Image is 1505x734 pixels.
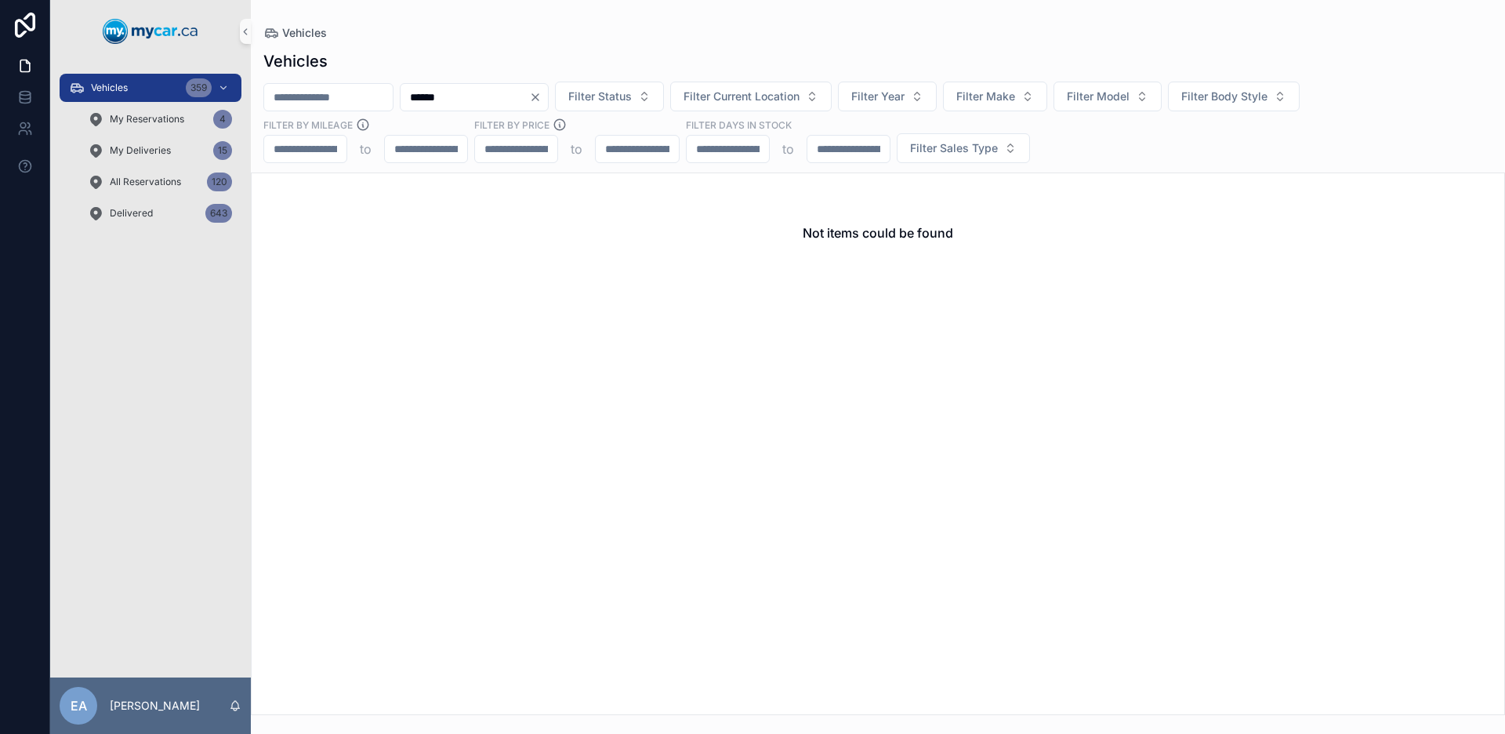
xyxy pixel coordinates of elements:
[1168,82,1300,111] button: Select Button
[1053,82,1162,111] button: Select Button
[571,140,582,158] p: to
[670,82,832,111] button: Select Button
[110,698,200,714] p: [PERSON_NAME]
[263,50,328,72] h1: Vehicles
[686,118,792,132] label: Filter Days In Stock
[263,25,327,41] a: Vehicles
[91,82,128,94] span: Vehicles
[568,89,632,104] span: Filter Status
[205,204,232,223] div: 643
[110,207,153,220] span: Delivered
[213,110,232,129] div: 4
[555,82,664,111] button: Select Button
[110,176,181,188] span: All Reservations
[782,140,794,158] p: to
[213,141,232,160] div: 15
[956,89,1015,104] span: Filter Make
[943,82,1047,111] button: Select Button
[207,173,232,191] div: 120
[186,78,212,97] div: 359
[1181,89,1267,104] span: Filter Body Style
[78,105,241,133] a: My Reservations4
[78,168,241,196] a: All Reservations120
[803,223,953,242] h2: Not items could be found
[78,136,241,165] a: My Deliveries15
[851,89,905,104] span: Filter Year
[474,118,549,132] label: FILTER BY PRICE
[263,118,353,132] label: Filter By Mileage
[103,19,198,44] img: App logo
[78,199,241,227] a: Delivered643
[110,113,184,125] span: My Reservations
[71,696,87,715] span: EA
[360,140,372,158] p: to
[60,74,241,102] a: Vehicles359
[529,91,548,104] button: Clear
[110,144,171,157] span: My Deliveries
[50,63,251,248] div: scrollable content
[1067,89,1130,104] span: Filter Model
[910,140,998,156] span: Filter Sales Type
[282,25,327,41] span: Vehicles
[838,82,937,111] button: Select Button
[897,133,1030,163] button: Select Button
[684,89,800,104] span: Filter Current Location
